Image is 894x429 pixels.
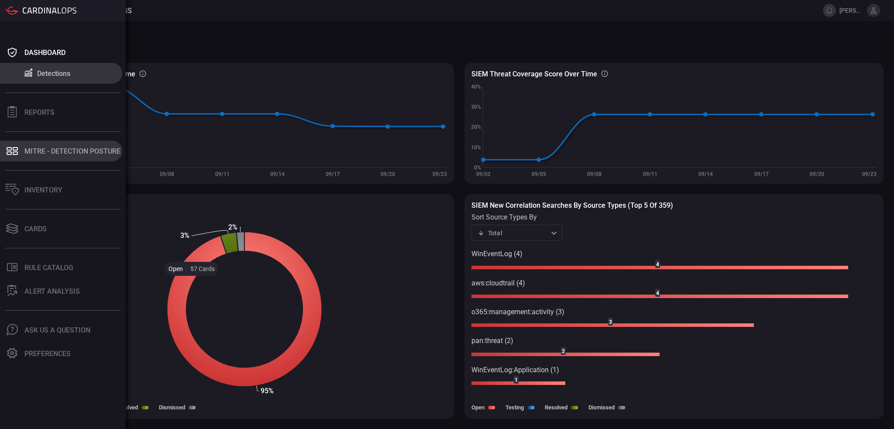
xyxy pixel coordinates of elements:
label: Resolved [115,404,138,411]
div: Dashboard [24,48,65,57]
div: Ask Us A Question [24,326,90,334]
label: Testing [505,404,524,411]
label: Open [471,404,485,411]
text: aws:cloudtrail (4) [471,279,525,287]
text: 09/20 [381,171,395,177]
div: Total [478,229,548,237]
text: 09/14 [270,171,285,177]
text: 30% [471,104,481,110]
label: Resolved [545,404,567,411]
text: 09/14 [698,171,713,177]
text: 0% [474,165,481,171]
text: WinEventLog (4) [471,250,523,258]
text: 2 [562,348,565,354]
div: Rule Catalog [24,264,73,272]
text: 3% [180,231,189,240]
text: 20% [471,124,481,130]
text: 1 [515,377,518,383]
label: sort source types by [471,213,562,221]
h3: SIEM New correlation searches by source types (Top 5 of 359) [471,201,877,209]
text: 4 [656,290,659,296]
text: 09/23 [862,171,877,177]
label: Dismissed [588,404,615,411]
text: 09/17 [326,171,340,177]
text: WinEventLog:Application (1) [471,366,559,374]
text: 40% [471,84,481,90]
text: 09/11 [215,171,230,177]
div: Preferences [24,350,71,358]
text: 09/05 [532,171,546,177]
text: pan:threat (2) [471,336,513,345]
text: 2% [228,223,237,231]
div: Detections [37,69,70,78]
text: 95% [261,387,274,395]
text: 09/11 [643,171,657,177]
div: ALERT ANALYSIS [24,287,80,295]
span: [PERSON_NAME].[PERSON_NAME] [839,7,863,14]
div: MITRE - Detection Posture [24,147,120,155]
div: Cards [24,225,47,233]
text: 4 [656,261,659,268]
text: 09/20 [810,171,824,177]
text: 09/08 [587,171,602,177]
text: o365:management:activity (3) [471,308,564,316]
div: Reports [24,108,55,117]
text: 09/17 [754,171,769,177]
h3: SIEM Threat coverage score over time [471,70,597,78]
div: Inventory [24,186,62,194]
text: 3 [609,319,612,325]
text: 09/08 [160,171,174,177]
text: 09/02 [476,171,491,177]
text: 10% [471,144,481,151]
label: Dismissed [159,404,185,411]
text: 09/23 [433,171,447,177]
